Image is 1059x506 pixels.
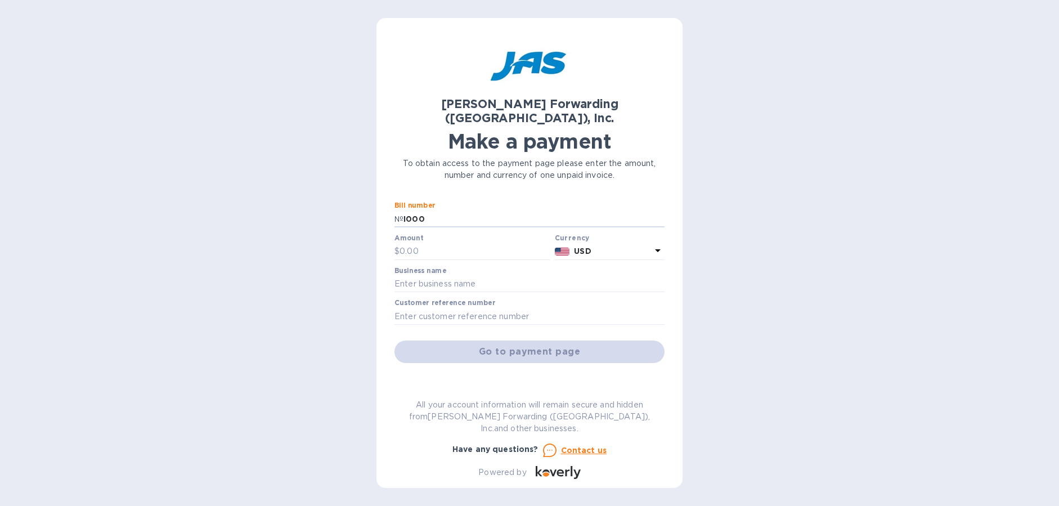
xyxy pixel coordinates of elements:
[394,213,403,225] p: №
[394,276,665,293] input: Enter business name
[394,203,435,209] label: Bill number
[394,308,665,325] input: Enter customer reference number
[452,445,539,454] b: Have any questions?
[394,399,665,435] p: All your account information will remain secure and hidden from [PERSON_NAME] Forwarding ([GEOGRA...
[394,245,400,257] p: $
[394,267,446,274] label: Business name
[403,211,665,227] input: Enter bill number
[394,235,423,241] label: Amount
[555,248,570,256] img: USD
[441,97,618,125] b: [PERSON_NAME] Forwarding ([GEOGRAPHIC_DATA]), Inc.
[400,243,550,260] input: 0.00
[394,300,495,307] label: Customer reference number
[394,129,665,153] h1: Make a payment
[478,467,526,478] p: Powered by
[574,247,591,256] b: USD
[561,446,607,455] u: Contact us
[555,234,590,242] b: Currency
[394,158,665,181] p: To obtain access to the payment page please enter the amount, number and currency of one unpaid i...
